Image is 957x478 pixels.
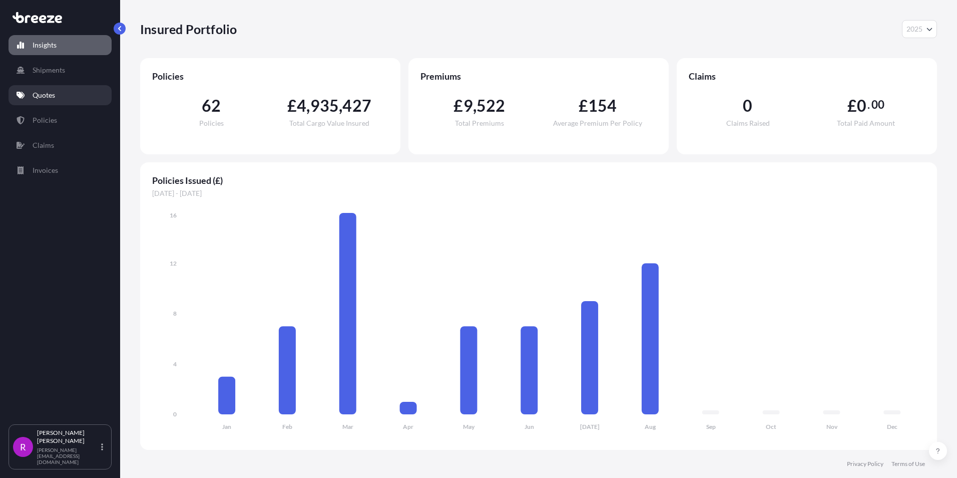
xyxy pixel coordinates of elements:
[287,98,297,114] span: £
[9,160,112,180] a: Invoices
[580,423,600,430] tspan: [DATE]
[847,460,883,468] a: Privacy Policy
[453,98,463,114] span: £
[887,423,897,430] tspan: Dec
[857,98,866,114] span: 0
[170,211,177,219] tspan: 16
[33,65,65,75] p: Shipments
[173,360,177,368] tspan: 4
[202,98,221,114] span: 62
[33,165,58,175] p: Invoices
[743,98,752,114] span: 0
[173,410,177,418] tspan: 0
[33,140,54,150] p: Claims
[726,120,770,127] span: Claims Raised
[826,423,838,430] tspan: Nov
[871,101,884,109] span: 00
[339,98,342,114] span: ,
[306,98,310,114] span: ,
[463,423,475,430] tspan: May
[152,70,388,82] span: Policies
[455,120,504,127] span: Total Premiums
[297,98,306,114] span: 4
[37,429,99,445] p: [PERSON_NAME] [PERSON_NAME]
[891,460,925,468] a: Terms of Use
[476,98,506,114] span: 522
[9,35,112,55] a: Insights
[173,310,177,317] tspan: 8
[525,423,534,430] tspan: Jun
[553,120,642,127] span: Average Premium Per Policy
[837,120,895,127] span: Total Paid Amount
[33,40,57,50] p: Insights
[867,101,870,109] span: .
[403,423,413,430] tspan: Apr
[588,98,617,114] span: 154
[645,423,656,430] tspan: Aug
[9,135,112,155] a: Claims
[222,423,231,430] tspan: Jan
[463,98,473,114] span: 9
[33,115,57,125] p: Policies
[9,60,112,80] a: Shipments
[689,70,925,82] span: Claims
[342,98,371,114] span: 427
[289,120,369,127] span: Total Cargo Value Insured
[152,174,925,186] span: Policies Issued (£)
[140,21,237,37] p: Insured Portfolio
[342,423,353,430] tspan: Mar
[33,90,55,100] p: Quotes
[282,423,292,430] tspan: Feb
[37,447,99,465] p: [PERSON_NAME][EMAIL_ADDRESS][DOMAIN_NAME]
[20,442,26,452] span: R
[906,24,922,34] span: 2025
[579,98,588,114] span: £
[706,423,716,430] tspan: Sep
[199,120,224,127] span: Policies
[9,110,112,130] a: Policies
[420,70,657,82] span: Premiums
[766,423,776,430] tspan: Oct
[902,20,937,38] button: Year Selector
[310,98,339,114] span: 935
[847,98,857,114] span: £
[170,260,177,267] tspan: 12
[473,98,476,114] span: ,
[9,85,112,105] a: Quotes
[152,188,925,198] span: [DATE] - [DATE]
